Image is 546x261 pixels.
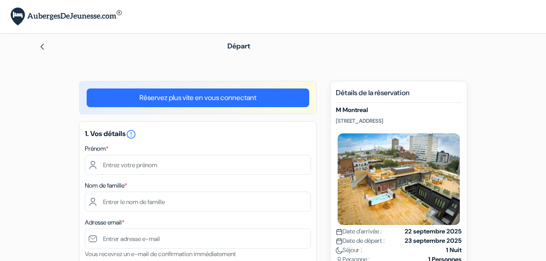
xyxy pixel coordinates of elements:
span: Date de départ : [336,236,385,245]
p: [STREET_ADDRESS] [336,117,462,124]
h5: 1. Vos détails [85,129,311,140]
label: Adresse email [85,218,124,227]
h5: Détails de la réservation [336,88,462,103]
strong: 22 septembre 2025 [405,227,462,236]
input: Entrez votre prénom [85,155,311,175]
strong: 1 Nuit [446,245,462,255]
small: Vous recevrez un e-mail de confirmation immédiatement [85,250,236,258]
span: Séjour : [336,245,362,255]
img: calendar.svg [336,238,343,245]
input: Entrer le nom de famille [85,192,311,212]
a: error_outline [126,129,136,138]
label: Nom de famille [85,181,127,190]
label: Prénom [85,144,108,153]
img: calendar.svg [336,229,343,235]
i: error_outline [126,129,136,140]
span: Date d'arrivée : [336,227,382,236]
img: left_arrow.svg [39,43,46,50]
h5: M Montreal [336,106,462,114]
input: Entrer adresse e-mail [85,229,311,249]
a: Réservez plus vite en vous connectant [87,88,309,107]
img: moon.svg [336,247,343,254]
span: Départ [227,41,250,51]
strong: 23 septembre 2025 [405,236,462,245]
img: AubergesDeJeunesse.com [11,8,122,26]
